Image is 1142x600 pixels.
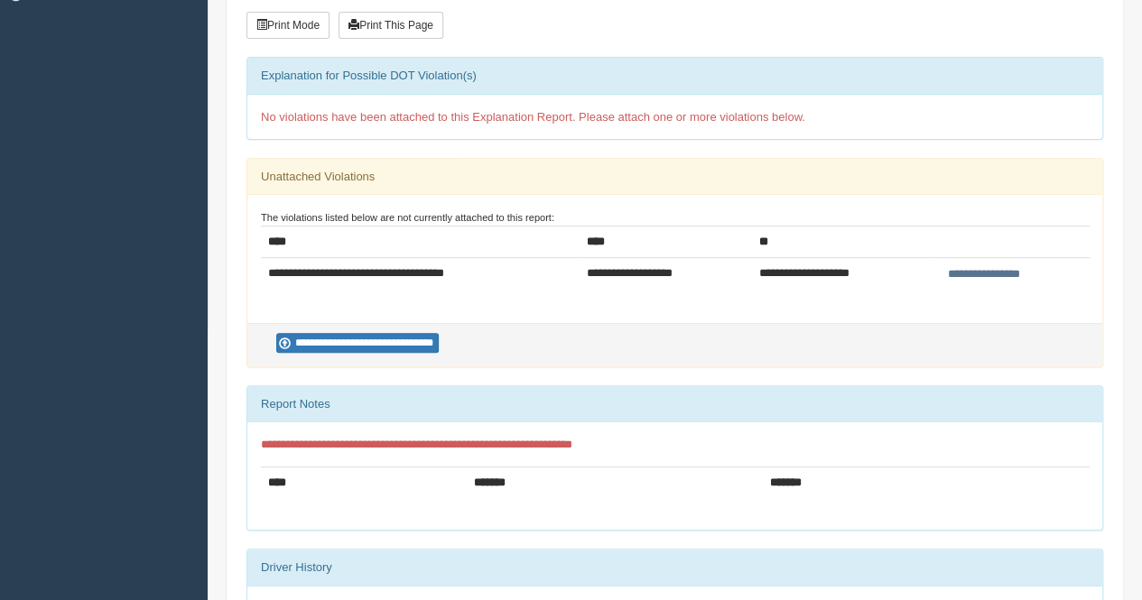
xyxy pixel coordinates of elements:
button: Print Mode [246,12,330,39]
button: Print This Page [339,12,443,39]
div: Report Notes [247,386,1102,422]
div: Explanation for Possible DOT Violation(s) [247,58,1102,94]
small: The violations listed below are not currently attached to this report: [261,212,554,223]
span: No violations have been attached to this Explanation Report. Please attach one or more violations... [261,110,805,124]
div: Unattached Violations [247,159,1102,195]
div: Driver History [247,549,1102,586]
